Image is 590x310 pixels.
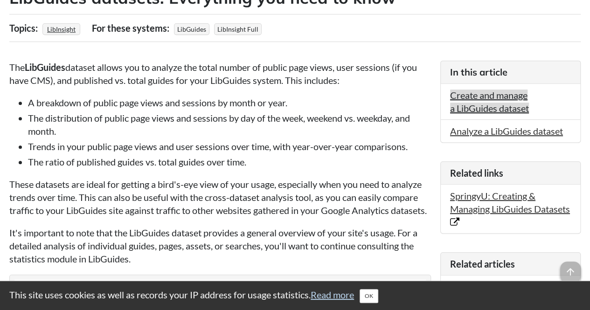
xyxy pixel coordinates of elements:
[9,61,431,87] p: The dataset allows you to analyze the total number of public page views, user sessions (if you ha...
[28,140,431,153] li: Trends in your public page views and user sessions over time, with year-over-year comparisons.
[28,155,431,168] li: The ratio of published guides vs. total guides over time.
[9,226,431,265] p: It's important to note that the LibGuides dataset provides a general overview of your site's usag...
[214,23,262,35] span: LibInsight Full
[28,111,431,138] li: The distribution of public page views and sessions by day of the week, weekend vs. weekday, and m...
[92,19,172,37] div: For these systems:
[28,96,431,109] li: A breakdown of public page views and sessions by month or year.
[450,167,503,179] span: Related links
[560,262,581,282] span: arrow_upward
[46,22,77,36] a: LibInsight
[9,178,431,217] p: These datasets are ideal for getting a bird's-eye view of your usage, especially when you need to...
[174,23,209,35] span: LibGuides
[450,258,515,269] span: Related articles
[560,262,581,274] a: arrow_upward
[25,62,65,73] strong: LibGuides
[450,190,570,227] a: SpringyU: Creating & Managing LibGuides Datasets
[9,19,40,37] div: Topics:
[450,125,563,137] a: Analyze a LibGuides dataset
[450,66,571,79] h3: In this article
[360,289,378,303] button: Close
[450,90,529,114] a: Create and manage a LibGuides dataset
[311,289,354,300] a: Read more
